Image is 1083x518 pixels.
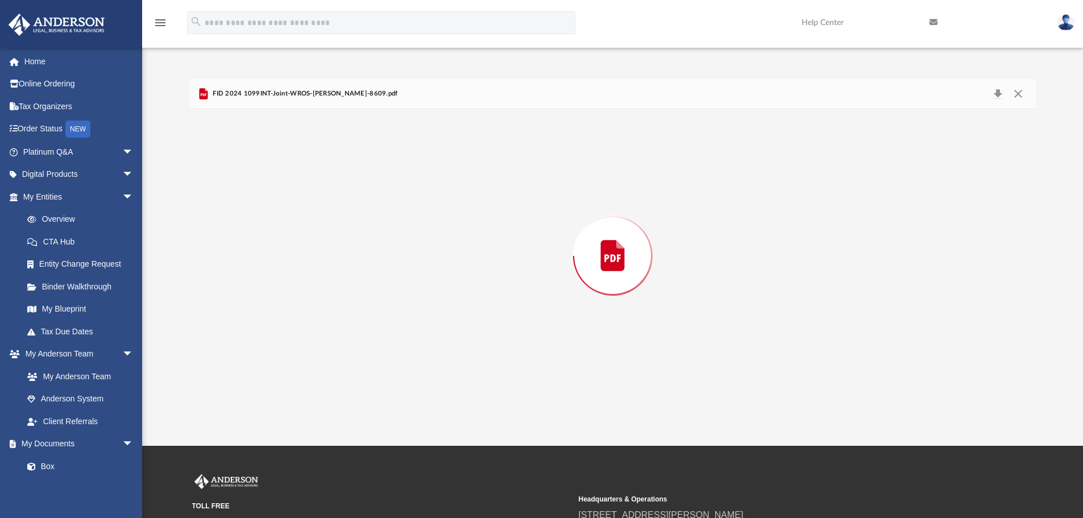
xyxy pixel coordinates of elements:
[16,320,151,343] a: Tax Due Dates
[987,86,1008,102] button: Download
[8,50,151,73] a: Home
[8,95,151,118] a: Tax Organizers
[210,89,398,99] span: FID 2024 1099INT-Joint-WROS-[PERSON_NAME]-8609.pdf
[1008,86,1028,102] button: Close
[579,494,957,504] small: Headquarters & Operations
[122,163,145,187] span: arrow_drop_down
[190,15,202,28] i: search
[122,140,145,164] span: arrow_drop_down
[153,16,167,30] i: menu
[16,410,145,433] a: Client Referrals
[16,478,145,500] a: Meeting Minutes
[1057,14,1074,31] img: User Pic
[16,298,145,321] a: My Blueprint
[16,208,151,231] a: Overview
[8,185,151,208] a: My Entitiesarrow_drop_down
[122,343,145,366] span: arrow_drop_down
[5,14,108,36] img: Anderson Advisors Platinum Portal
[16,365,139,388] a: My Anderson Team
[65,121,90,138] div: NEW
[8,118,151,141] a: Order StatusNEW
[8,433,145,455] a: My Documentsarrow_drop_down
[16,275,151,298] a: Binder Walkthrough
[16,455,139,478] a: Box
[192,501,571,511] small: TOLL FREE
[8,73,151,96] a: Online Ordering
[122,433,145,456] span: arrow_drop_down
[8,163,151,186] a: Digital Productsarrow_drop_down
[192,474,260,489] img: Anderson Advisors Platinum Portal
[153,22,167,30] a: menu
[16,253,151,276] a: Entity Change Request
[16,388,145,411] a: Anderson System
[8,343,145,366] a: My Anderson Teamarrow_drop_down
[122,185,145,209] span: arrow_drop_down
[189,79,1036,403] div: Preview
[16,230,151,253] a: CTA Hub
[8,140,151,163] a: Platinum Q&Aarrow_drop_down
